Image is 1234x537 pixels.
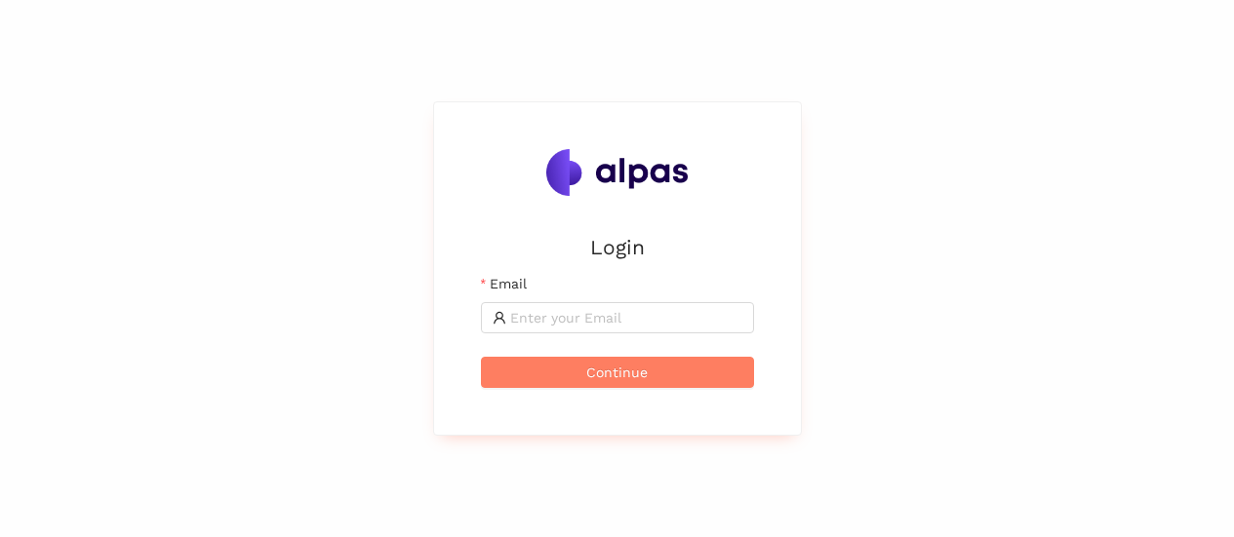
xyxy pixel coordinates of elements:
button: Continue [481,357,754,388]
span: user [493,311,506,325]
h2: Login [481,231,754,263]
span: Continue [586,362,648,383]
label: Email [481,273,527,294]
input: Email [510,307,742,328]
img: Alpas.ai Logo [546,149,689,196]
